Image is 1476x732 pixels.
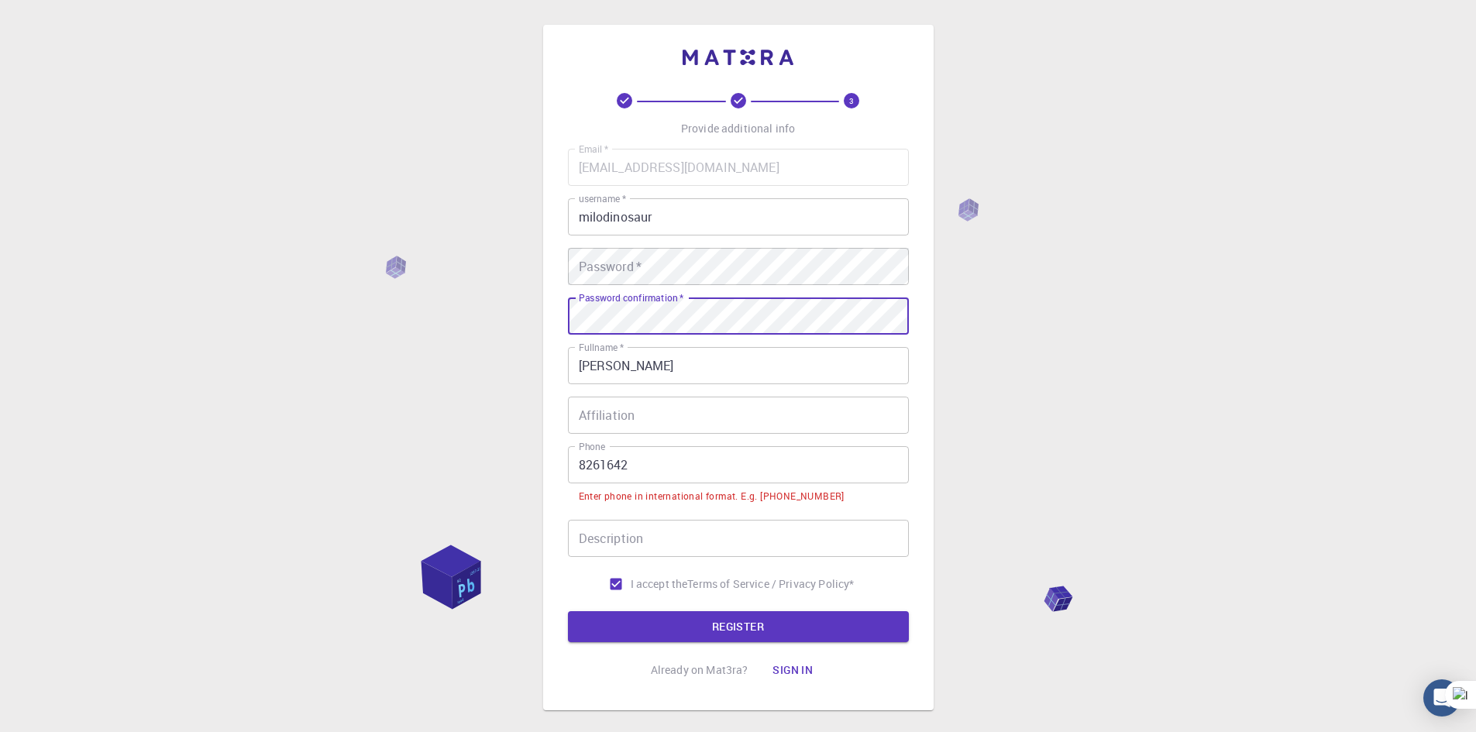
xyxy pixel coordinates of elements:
label: Phone [579,440,605,453]
label: Email [579,143,608,156]
label: Fullname [579,341,624,354]
p: Terms of Service / Privacy Policy * [687,576,854,592]
button: Sign in [760,655,825,686]
div: Open Intercom Messenger [1423,679,1461,717]
text: 3 [849,95,854,106]
button: REGISTER [568,611,909,642]
p: Provide additional info [681,121,795,136]
label: Password confirmation [579,291,683,304]
p: Already on Mat3ra? [651,662,748,678]
a: Terms of Service / Privacy Policy* [687,576,854,592]
label: username [579,192,626,205]
div: Enter phone in international format. E.g. [PHONE_NUMBER] [579,489,845,504]
span: I accept the [631,576,688,592]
